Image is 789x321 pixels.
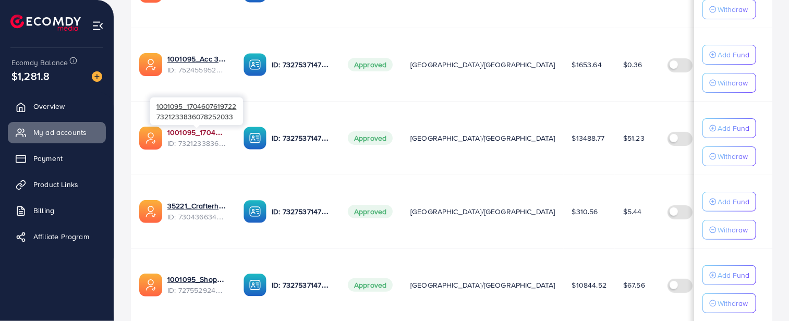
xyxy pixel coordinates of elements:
span: [GEOGRAPHIC_DATA]/[GEOGRAPHIC_DATA] [410,133,555,143]
p: ID: 7327537147282571265 [272,205,331,218]
button: Add Fund [702,192,756,212]
iframe: Chat [745,274,781,313]
span: $13488.77 [572,133,604,143]
span: $1,281.8 [11,68,50,83]
a: 1001095_Shopping Center [167,274,227,285]
p: Withdraw [718,3,748,16]
span: $5.44 [623,206,642,217]
span: Affiliate Program [33,231,89,242]
a: Billing [8,200,106,221]
img: ic-ba-acc.ded83a64.svg [244,127,266,150]
a: My ad accounts [8,122,106,143]
span: Approved [348,205,393,218]
span: $51.23 [623,133,645,143]
p: Withdraw [718,224,748,236]
span: My ad accounts [33,127,87,138]
button: Withdraw [702,73,756,93]
button: Add Fund [702,45,756,65]
a: Affiliate Program [8,226,106,247]
span: $310.56 [572,206,598,217]
button: Add Fund [702,265,756,285]
span: ID: 7524559526306070535 [167,65,227,75]
a: Payment [8,148,106,169]
div: <span class='underline'>1001095_Shopping Center</span></br>7275529244510306305 [167,274,227,295]
button: Add Fund [702,118,756,138]
img: ic-ba-acc.ded83a64.svg [244,200,266,223]
div: 7321233836078252033 [150,97,243,125]
span: Approved [348,58,393,71]
p: ID: 7327537147282571265 [272,132,331,144]
p: ID: 7327537147282571265 [272,279,331,291]
p: Withdraw [718,150,748,163]
span: $67.56 [623,280,645,290]
span: [GEOGRAPHIC_DATA]/[GEOGRAPHIC_DATA] [410,206,555,217]
div: <span class='underline'>35221_Crafterhide ad_1700680330947</span></br>7304366343393296385 [167,201,227,222]
img: ic-ba-acc.ded83a64.svg [244,274,266,297]
button: Withdraw [702,293,756,313]
div: <span class='underline'>1001095_Acc 3_1751948238983</span></br>7524559526306070535 [167,54,227,75]
span: Product Links [33,179,78,190]
a: Overview [8,96,106,117]
a: 1001095_1704607619722 [167,127,227,138]
span: Approved [348,131,393,145]
span: Overview [33,101,65,112]
p: Withdraw [718,77,748,89]
span: [GEOGRAPHIC_DATA]/[GEOGRAPHIC_DATA] [410,59,555,70]
button: Withdraw [702,220,756,240]
button: Withdraw [702,146,756,166]
span: Payment [33,153,63,164]
img: ic-ba-acc.ded83a64.svg [244,53,266,76]
img: image [92,71,102,82]
p: Withdraw [718,297,748,310]
span: Billing [33,205,54,216]
span: 1001095_1704607619722 [156,101,236,111]
span: [GEOGRAPHIC_DATA]/[GEOGRAPHIC_DATA] [410,280,555,290]
img: ic-ads-acc.e4c84228.svg [139,274,162,297]
span: $0.36 [623,59,642,70]
img: ic-ads-acc.e4c84228.svg [139,127,162,150]
a: Product Links [8,174,106,195]
span: ID: 7304366343393296385 [167,212,227,222]
p: Add Fund [718,195,749,208]
img: ic-ads-acc.e4c84228.svg [139,53,162,76]
span: Approved [348,278,393,292]
span: $1653.64 [572,59,602,70]
p: Add Fund [718,48,749,61]
img: ic-ads-acc.e4c84228.svg [139,200,162,223]
a: 35221_Crafterhide ad_1700680330947 [167,201,227,211]
p: Add Fund [718,122,749,134]
img: logo [10,15,81,31]
span: $10844.52 [572,280,606,290]
a: 1001095_Acc 3_1751948238983 [167,54,227,64]
span: Ecomdy Balance [11,57,68,68]
span: ID: 7321233836078252033 [167,138,227,149]
p: ID: 7327537147282571265 [272,58,331,71]
p: Add Fund [718,269,749,281]
span: ID: 7275529244510306305 [167,285,227,295]
img: menu [92,20,104,32]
